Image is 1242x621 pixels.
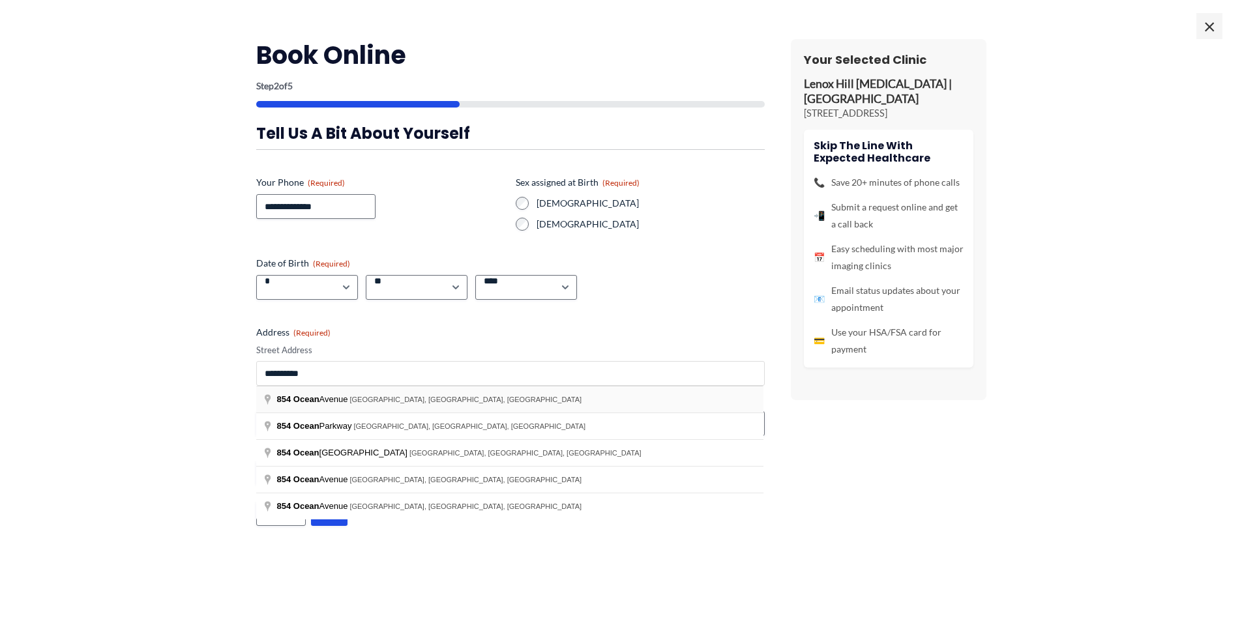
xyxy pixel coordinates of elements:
li: Submit a request online and get a call back [814,199,964,233]
span: (Required) [602,178,640,188]
span: Parkway [277,421,354,431]
h3: Tell us a bit about yourself [256,123,765,143]
li: Use your HSA/FSA card for payment [814,324,964,358]
h3: Your Selected Clinic [804,52,973,67]
li: Save 20+ minutes of phone calls [814,174,964,191]
legend: Date of Birth [256,257,350,270]
h2: Book Online [256,39,765,71]
span: [GEOGRAPHIC_DATA] [277,448,409,457]
li: Email status updates about your appointment [814,282,964,316]
span: Ocean [293,421,319,431]
p: Lenox Hill [MEDICAL_DATA] | [GEOGRAPHIC_DATA] [804,77,973,107]
span: Ocean [293,394,319,404]
li: Easy scheduling with most major imaging clinics [814,240,964,274]
span: 854 Ocean [277,501,319,511]
span: [GEOGRAPHIC_DATA], [GEOGRAPHIC_DATA], [GEOGRAPHIC_DATA] [409,449,642,457]
label: Your Phone [256,176,505,189]
span: (Required) [293,328,331,338]
span: [GEOGRAPHIC_DATA], [GEOGRAPHIC_DATA], [GEOGRAPHIC_DATA] [353,422,585,430]
span: [GEOGRAPHIC_DATA], [GEOGRAPHIC_DATA], [GEOGRAPHIC_DATA] [349,396,582,403]
label: [DEMOGRAPHIC_DATA] [537,197,765,210]
legend: Sex assigned at Birth [516,176,640,189]
p: [STREET_ADDRESS] [804,107,973,120]
h4: Skip the line with Expected Healthcare [814,139,964,164]
span: 5 [288,80,293,91]
span: 854 [277,394,291,404]
span: 📅 [814,249,825,266]
span: 📞 [814,174,825,191]
span: 📧 [814,291,825,308]
span: 2 [274,80,279,91]
span: 📲 [814,207,825,224]
span: (Required) [313,259,350,268]
span: 💳 [814,332,825,349]
span: (Required) [308,178,345,188]
span: 854 Ocean [277,448,319,457]
span: 854 [277,421,291,431]
label: [DEMOGRAPHIC_DATA] [537,218,765,231]
span: Avenue [277,474,350,484]
span: 854 Ocean [277,474,319,484]
span: Avenue [277,394,350,404]
span: × [1196,13,1222,39]
span: Avenue [277,501,350,511]
label: Street Address [256,344,765,356]
span: [GEOGRAPHIC_DATA], [GEOGRAPHIC_DATA], [GEOGRAPHIC_DATA] [349,476,582,484]
legend: Address [256,326,331,339]
p: Step of [256,81,765,91]
span: [GEOGRAPHIC_DATA], [GEOGRAPHIC_DATA], [GEOGRAPHIC_DATA] [349,502,582,510]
